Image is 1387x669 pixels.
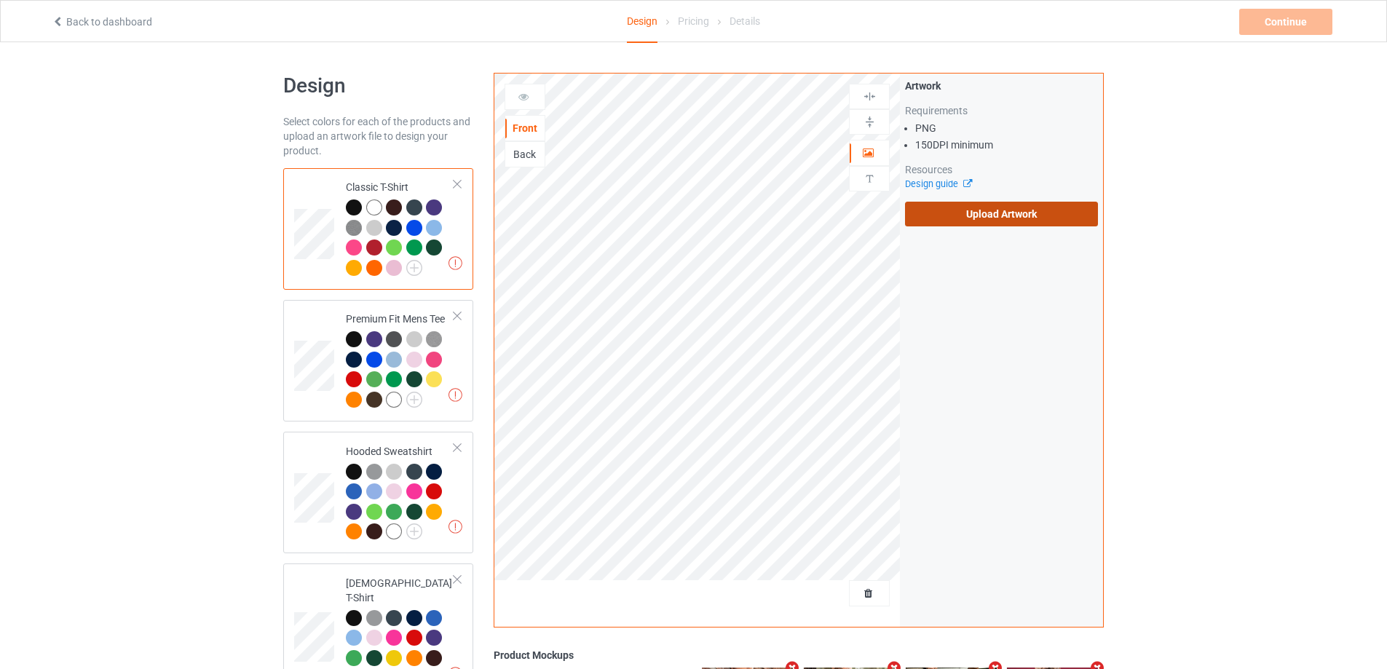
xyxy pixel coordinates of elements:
[406,260,422,276] img: svg+xml;base64,PD94bWwgdmVyc2lvbj0iMS4wIiBlbmNvZGluZz0iVVRGLTgiPz4KPHN2ZyB3aWR0aD0iMjJweCIgaGVpZ2...
[915,121,1098,135] li: PNG
[346,220,362,236] img: heather_texture.png
[346,312,454,406] div: Premium Fit Mens Tee
[346,444,454,539] div: Hooded Sweatshirt
[863,90,877,103] img: svg%3E%0A
[283,168,473,290] div: Classic T-Shirt
[406,392,422,408] img: svg+xml;base64,PD94bWwgdmVyc2lvbj0iMS4wIiBlbmNvZGluZz0iVVRGLTgiPz4KPHN2ZyB3aWR0aD0iMjJweCIgaGVpZ2...
[426,331,442,347] img: heather_texture.png
[905,162,1098,177] div: Resources
[448,256,462,270] img: exclamation icon
[905,103,1098,118] div: Requirements
[406,523,422,539] img: svg+xml;base64,PD94bWwgdmVyc2lvbj0iMS4wIiBlbmNvZGluZz0iVVRGLTgiPz4KPHN2ZyB3aWR0aD0iMjJweCIgaGVpZ2...
[905,79,1098,93] div: Artwork
[494,648,1104,662] div: Product Mockups
[915,138,1098,152] li: 150 DPI minimum
[730,1,760,41] div: Details
[283,73,473,99] h1: Design
[448,520,462,534] img: exclamation icon
[505,147,545,162] div: Back
[863,115,877,129] img: svg%3E%0A
[678,1,709,41] div: Pricing
[905,202,1098,226] label: Upload Artwork
[448,388,462,402] img: exclamation icon
[283,432,473,553] div: Hooded Sweatshirt
[283,300,473,421] div: Premium Fit Mens Tee
[505,121,545,135] div: Front
[905,178,971,189] a: Design guide
[52,16,152,28] a: Back to dashboard
[283,114,473,158] div: Select colors for each of the products and upload an artwork file to design your product.
[863,172,877,186] img: svg%3E%0A
[346,180,454,274] div: Classic T-Shirt
[627,1,657,43] div: Design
